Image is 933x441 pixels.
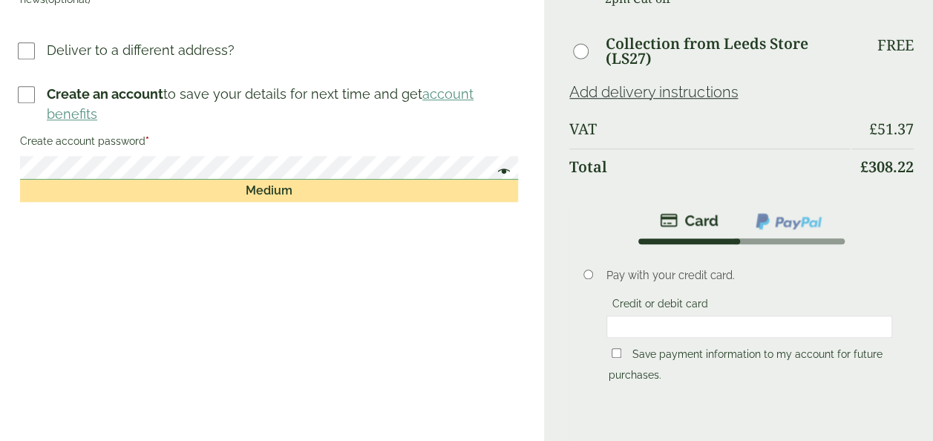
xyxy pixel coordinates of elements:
[20,180,518,202] div: Medium
[569,83,738,101] a: Add delivery instructions
[611,320,888,333] iframe: Secure card payment input frame
[47,84,520,124] p: to save your details for next time and get
[20,131,518,156] label: Create account password
[606,267,892,284] p: Pay with your credit card.
[605,36,850,66] label: Collection from Leeds Store (LS27)
[660,212,718,229] img: stripe.png
[145,135,149,147] abbr: required
[860,157,914,177] bdi: 308.22
[869,119,877,139] span: £
[860,157,868,177] span: £
[754,212,823,231] img: ppcp-gateway.png
[606,298,714,314] label: Credit or debit card
[47,86,474,122] a: account benefits
[569,111,850,147] th: VAT
[569,148,850,185] th: Total
[869,119,914,139] bdi: 51.37
[609,348,883,385] label: Save payment information to my account for future purchases.
[47,86,163,102] strong: Create an account
[877,36,914,54] p: Free
[47,40,235,60] p: Deliver to a different address?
